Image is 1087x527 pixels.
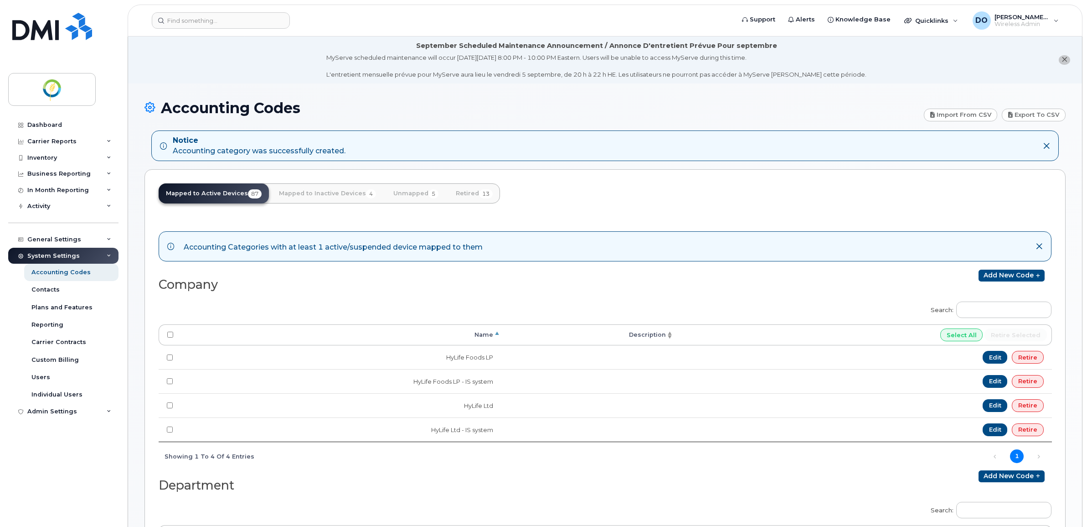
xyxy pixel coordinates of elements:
th: Name: activate to sort column descending [181,324,501,345]
label: Search: [925,496,1051,522]
td: HyLife Foods LP - IS system [181,369,501,393]
a: 1 [1010,449,1024,463]
input: Search: [956,302,1051,318]
input: Select All [940,329,983,341]
a: Mapped to Inactive Devices [272,183,383,203]
th: Description: activate to sort column ascending [501,324,674,345]
div: Accounting category was successfully created. [173,136,345,157]
span: 5 [428,189,438,198]
span: 4 [366,189,376,198]
input: Search: [956,502,1051,518]
a: Unmapped [386,183,446,203]
a: Retire [1012,399,1044,412]
h2: Company [159,278,598,292]
h2: Department [159,479,598,492]
a: Retire [1012,423,1044,436]
a: Edit [983,399,1008,412]
a: Mapped to Active Devices [159,183,269,203]
a: Edit [983,423,1008,436]
a: Add new code [979,270,1045,282]
td: HyLife Foods LP [181,345,501,369]
h1: Accounting Codes [144,100,919,116]
div: September Scheduled Maintenance Announcement / Annonce D'entretient Prévue Pour septembre [416,41,777,51]
button: close notification [1059,55,1070,65]
a: Export to CSV [1002,109,1066,121]
div: Accounting Categories with at least 1 active/suspended device mapped to them [184,240,483,253]
a: Retire [1012,351,1044,364]
a: Retired [448,183,500,203]
a: Add new code [979,470,1045,482]
td: HyLife Ltd - IS system [181,417,501,442]
strong: Notice [173,136,345,146]
div: Showing 1 to 4 of 4 entries [159,448,254,464]
a: Previous [988,450,1002,464]
a: Import from CSV [924,109,998,121]
span: 87 [248,189,262,198]
span: 13 [479,189,493,198]
a: Edit [983,375,1008,388]
div: MyServe scheduled maintenance will occur [DATE][DATE] 8:00 PM - 10:00 PM Eastern. Users will be u... [326,53,866,79]
a: Next [1032,450,1046,464]
label: Search: [925,296,1051,321]
td: HyLife Ltd [181,393,501,417]
a: Edit [983,351,1008,364]
a: Retire [1012,375,1044,388]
